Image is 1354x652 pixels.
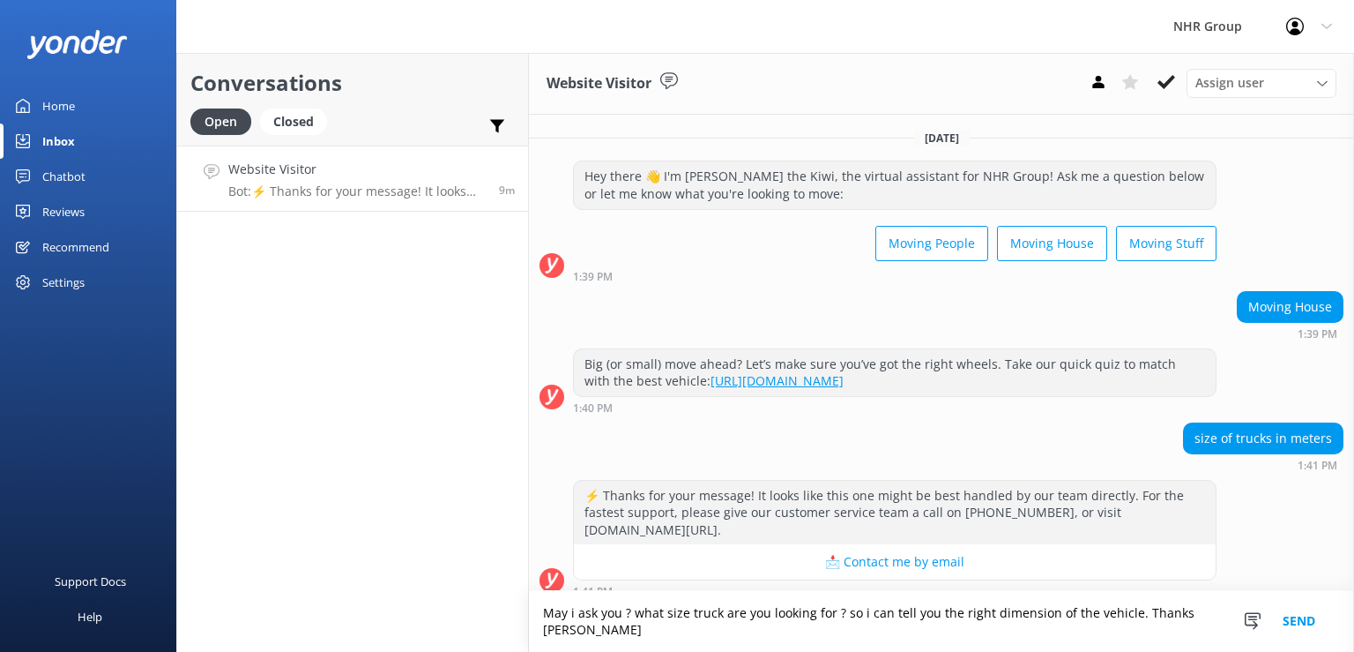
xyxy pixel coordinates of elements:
div: Sep 17 2025 01:41pm (UTC +12:00) Pacific/Auckland [573,585,1216,597]
div: Sep 17 2025 01:39pm (UTC +12:00) Pacific/Auckland [573,270,1216,282]
div: Open [190,109,251,135]
div: Sep 17 2025 01:39pm (UTC +12:00) Pacific/Auckland [1237,327,1343,340]
div: Inbox [42,124,75,159]
div: Sep 17 2025 01:40pm (UTC +12:00) Pacific/Auckland [573,401,1216,414]
div: Reviews [42,194,85,229]
a: Open [190,111,260,131]
div: Moving House [1238,292,1343,322]
strong: 1:39 PM [573,272,613,282]
div: Chatbot [42,159,86,194]
div: ⚡ Thanks for your message! It looks like this one might be best handled by our team directly. For... [574,481,1216,545]
a: [URL][DOMAIN_NAME] [710,372,844,389]
div: Support Docs [55,564,126,599]
button: Moving Stuff [1116,226,1216,261]
a: Closed [260,111,336,131]
div: Closed [260,109,327,135]
div: Home [42,88,75,124]
textarea: May i ask you ? what size truck are you looking for ? so i can tell you the right dimension of th... [529,591,1354,652]
div: Recommend [42,229,109,265]
span: Assign user [1195,73,1264,93]
a: Website VisitorBot:⚡ Thanks for your message! It looks like this one might be best handled by our... [177,146,528,212]
button: Send [1266,591,1332,652]
strong: 1:41 PM [1298,461,1337,471]
div: Assign User [1187,69,1336,97]
div: Sep 17 2025 01:41pm (UTC +12:00) Pacific/Auckland [1183,459,1343,471]
button: Moving People [875,226,988,261]
h3: Website Visitor [547,72,651,95]
div: Help [78,599,102,634]
div: Hey there 👋 I'm [PERSON_NAME] the Kiwi, the virtual assistant for NHR Group! Ask me a question be... [574,161,1216,208]
div: Big (or small) move ahead? Let’s make sure you’ve got the right wheels. Take our quick quiz to ma... [574,349,1216,396]
span: Sep 17 2025 01:41pm (UTC +12:00) Pacific/Auckland [499,183,515,198]
button: 📩 Contact me by email [574,544,1216,580]
span: [DATE] [914,131,970,146]
p: Bot: ⚡ Thanks for your message! It looks like this one might be best handled by our team directly... [228,184,486,199]
strong: 1:41 PM [573,587,613,597]
div: size of trucks in meters [1184,423,1343,453]
h2: Conversations [190,66,515,100]
button: Moving House [997,226,1107,261]
img: yonder-white-logo.png [26,30,128,59]
h4: Website Visitor [228,160,486,179]
strong: 1:39 PM [1298,329,1337,340]
div: Settings [42,265,85,300]
strong: 1:40 PM [573,403,613,414]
